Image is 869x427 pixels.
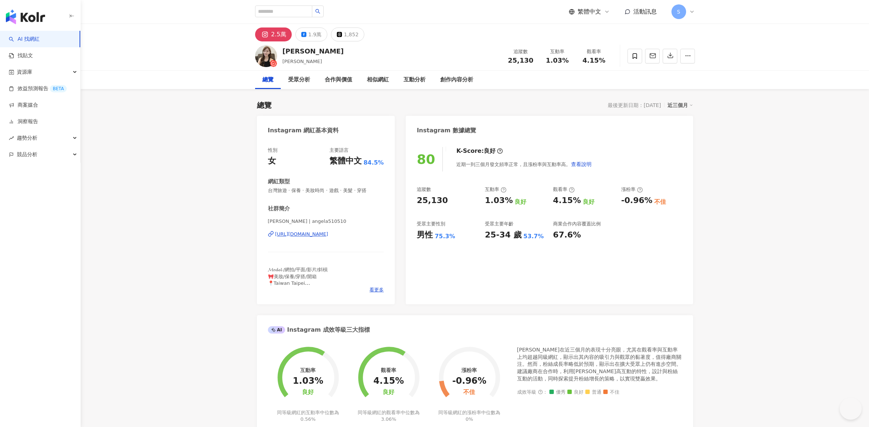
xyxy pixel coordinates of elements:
div: 漲粉率 [461,367,477,373]
div: 良好 [383,389,394,396]
div: 商業合作內容覆蓋比例 [553,221,601,227]
div: 追蹤數 [507,48,535,55]
img: logo [6,10,45,24]
div: 53.7% [523,232,544,240]
button: 1.9萬 [295,27,327,41]
div: 2.5萬 [271,29,286,40]
div: 良好 [302,389,314,396]
a: 洞察報告 [9,118,38,125]
div: 不佳 [463,389,475,396]
span: 良好 [567,390,583,395]
div: 良好 [515,198,526,206]
div: 25,130 [417,195,448,206]
span: rise [9,136,14,141]
div: 近三個月 [667,100,693,110]
div: Instagram 成效等級三大指標 [268,326,370,334]
div: 近期一到三個月發文頻率正常，且漲粉率與互動率高。 [456,157,592,172]
span: 活動訊息 [633,8,657,15]
div: 4.15% [373,376,404,386]
a: 找貼文 [9,52,33,59]
a: [URL][DOMAIN_NAME] [268,231,384,238]
div: 總覽 [257,100,272,110]
div: 主要語言 [329,147,349,154]
span: 0.56% [301,416,316,422]
div: -0.96% [452,376,486,386]
button: 1,852 [331,27,364,41]
span: 繁體中文 [578,8,601,16]
span: [PERSON_NAME] [283,59,322,64]
div: 互動率 [300,367,316,373]
span: 資源庫 [17,64,32,80]
div: 同等級網紅的互動率中位數為 [276,409,340,423]
span: 優秀 [549,390,566,395]
button: 查看說明 [571,157,592,172]
div: 男性 [417,229,433,241]
span: 1.03% [546,57,568,64]
div: -0.96% [621,195,652,206]
div: 良好 [583,198,594,206]
span: 競品分析 [17,146,37,163]
div: 女 [268,155,276,167]
div: [PERSON_NAME] [283,47,344,56]
div: 最後更新日期：[DATE] [608,102,661,108]
span: 𝓜𝓸𝓭𝓮𝓵 /網拍/平面/影片/斜槓 🎀美妝/保養/穿搭/開箱 📍Taiwan Taipei 合作邀約小盒子 🔎FB Fan Page [PERSON_NAME]~[PERSON_NAME] #... [268,267,348,312]
span: 台灣旅遊 · 保養 · 美妝時尚 · 遊戲 · 美髮 · 穿搭 [268,187,384,194]
div: 網紅類型 [268,178,290,185]
div: 總覽 [262,76,273,84]
div: Instagram 網紅基本資料 [268,126,339,135]
span: 4.15% [582,57,605,64]
img: KOL Avatar [255,45,277,67]
span: 普通 [585,390,601,395]
div: 追蹤數 [417,186,431,193]
div: 相似網紅 [367,76,389,84]
div: 4.15% [553,195,581,206]
div: 觀看率 [580,48,608,55]
div: 75.3% [435,232,455,240]
div: 性別 [268,147,277,154]
div: 互動分析 [404,76,426,84]
div: Instagram 數據總覽 [417,126,476,135]
div: 67.6% [553,229,581,241]
div: 成效等級 ： [517,390,682,395]
div: K-Score : [456,147,503,155]
div: 不佳 [654,198,666,206]
a: 商案媒合 [9,102,38,109]
div: 繁體中文 [329,155,362,167]
div: 觀看率 [381,367,396,373]
span: 看更多 [369,287,384,293]
div: 同等級網紅的觀看率中位數為 [357,409,421,423]
span: [PERSON_NAME] | angela510510 [268,218,384,225]
div: [PERSON_NAME]在近三個月的表現十分亮眼，尤其在觀看率與互動率上均超越同級網紅，顯示出其內容的吸引力與觀眾的黏著度，值得廠商關注。然而，粉絲成長率略低於預期，顯示出在擴大受眾上仍有進步... [517,346,682,382]
div: 1.03% [485,195,513,206]
span: 25,130 [508,56,533,64]
div: 漲粉率 [621,186,643,193]
span: 3.06% [381,416,396,422]
div: 合作與價值 [325,76,352,84]
span: 趨勢分析 [17,130,37,146]
div: 1.03% [293,376,323,386]
div: 25-34 歲 [485,229,522,241]
div: 觀看率 [553,186,575,193]
span: 84.5% [364,159,384,167]
div: 受眾主要性別 [417,221,445,227]
button: 2.5萬 [255,27,292,41]
div: 創作內容分析 [440,76,473,84]
div: 社群簡介 [268,205,290,213]
span: search [315,9,320,14]
div: AI [268,326,286,334]
iframe: Help Scout Beacon - Open [840,398,862,420]
div: 互動率 [485,186,507,193]
div: 1,852 [344,29,358,40]
div: 同等級網紅的漲粉率中位數為 [437,409,501,423]
div: 80 [417,152,435,167]
span: S [677,8,680,16]
a: searchAI 找網紅 [9,36,40,43]
div: 良好 [484,147,496,155]
div: 互動率 [544,48,571,55]
span: 查看說明 [571,161,592,167]
div: [URL][DOMAIN_NAME] [275,231,328,238]
a: 效益預測報告BETA [9,85,67,92]
div: 受眾主要年齡 [485,221,513,227]
span: 不佳 [603,390,619,395]
div: 受眾分析 [288,76,310,84]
